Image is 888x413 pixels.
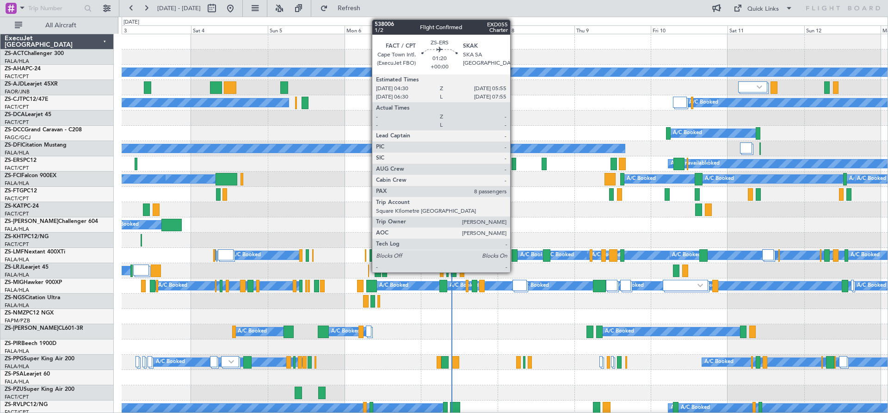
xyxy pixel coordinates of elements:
[5,112,51,117] a: ZS-DCALearjet 45
[5,73,29,80] a: FACT/CPT
[5,402,23,407] span: ZS-RVL
[5,302,29,309] a: FALA/HLA
[5,134,31,141] a: FAGC/GCJ
[498,25,574,34] div: Wed 8
[5,265,49,270] a: ZS-LRJLearjet 45
[5,356,24,362] span: ZS-PPG
[671,157,709,171] div: A/C Unavailable
[5,66,25,72] span: ZS-AHA
[5,249,24,255] span: ZS-LMF
[5,280,62,285] a: ZS-MIGHawker 900XP
[5,51,64,56] a: ZS-ACTChallenger 300
[5,387,24,392] span: ZS-PZU
[10,18,100,33] button: All Aircraft
[232,248,261,262] div: A/C Booked
[331,325,360,339] div: A/C Booked
[115,25,191,34] div: Fri 3
[191,25,268,34] div: Sat 4
[5,66,41,72] a: ZS-AHAPC-24
[5,348,29,355] a: FALA/HLA
[5,195,29,202] a: FACT/CPT
[673,126,702,140] div: A/C Booked
[5,88,30,95] a: FAOR/JNB
[24,22,98,29] span: All Aircraft
[238,325,267,339] div: A/C Booked
[651,25,728,34] div: Fri 10
[5,173,21,179] span: ZS-FCI
[5,326,83,331] a: ZS-[PERSON_NAME]CL601-3R
[697,284,703,287] img: arrow-gray.svg
[5,317,30,324] a: FAPM/PZB
[5,188,37,194] a: ZS-FTGPC12
[689,96,718,110] div: A/C Booked
[5,219,58,224] span: ZS-[PERSON_NAME]
[316,1,371,16] button: Refresh
[5,326,58,331] span: ZS-[PERSON_NAME]
[5,97,48,102] a: ZS-CJTPC12/47E
[605,325,634,339] div: A/C Booked
[574,25,651,34] div: Thu 9
[5,127,82,133] a: ZS-DCCGrand Caravan - C208
[857,279,886,293] div: A/C Booked
[379,279,408,293] div: A/C Booked
[5,149,29,156] a: FALA/HLA
[857,172,886,186] div: A/C Booked
[5,173,56,179] a: ZS-FCIFalcon 900EX
[228,360,234,364] img: arrow-gray.svg
[729,1,797,16] button: Quick Links
[5,165,29,172] a: FACT/CPT
[851,248,880,262] div: A/C Booked
[330,5,369,12] span: Refresh
[5,203,24,209] span: ZS-KAT
[5,394,29,401] a: FACT/CPT
[5,97,23,102] span: ZS-CJT
[158,279,187,293] div: A/C Booked
[28,1,81,15] input: Trip Number
[804,25,881,34] div: Sun 12
[747,5,779,14] div: Quick Links
[627,172,656,186] div: A/C Booked
[5,158,37,163] a: ZS-ERSPC12
[705,172,734,186] div: A/C Booked
[5,203,39,209] a: ZS-KATPC-24
[268,25,345,34] div: Sun 5
[5,180,29,187] a: FALA/HLA
[5,363,29,370] a: FALA/HLA
[5,58,29,65] a: FALA/HLA
[5,81,58,87] a: ZS-AJDLearjet 45XR
[704,355,734,369] div: A/C Booked
[5,241,29,248] a: FACT/CPT
[5,81,24,87] span: ZS-AJD
[345,25,421,34] div: Mon 6
[5,210,29,217] a: FACT/CPT
[5,310,26,316] span: ZS-NMZ
[520,248,549,262] div: A/C Booked
[421,25,498,34] div: Tue 7
[520,279,549,293] div: A/C Booked
[123,18,139,26] div: [DATE]
[5,249,65,255] a: ZS-LMFNextant 400XTi
[5,234,24,240] span: ZS-KHT
[156,355,185,369] div: A/C Booked
[5,402,48,407] a: ZS-RVLPC12/NG
[5,387,74,392] a: ZS-PZUSuper King Air 200
[5,310,54,316] a: ZS-NMZPC12 NGX
[5,234,49,240] a: ZS-KHTPC12/NG
[672,248,701,262] div: A/C Booked
[728,25,804,34] div: Sat 11
[5,271,29,278] a: FALA/HLA
[849,172,878,186] div: A/C Booked
[5,188,24,194] span: ZS-FTG
[5,219,98,224] a: ZS-[PERSON_NAME]Challenger 604
[5,127,25,133] span: ZS-DCC
[5,158,23,163] span: ZS-ERS
[5,265,22,270] span: ZS-LRJ
[5,295,25,301] span: ZS-NGS
[545,248,574,262] div: A/C Booked
[592,248,621,262] div: A/C Booked
[5,280,24,285] span: ZS-MIG
[5,112,25,117] span: ZS-DCA
[5,119,29,126] a: FACT/CPT
[450,279,479,293] div: A/C Booked
[5,256,29,263] a: FALA/HLA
